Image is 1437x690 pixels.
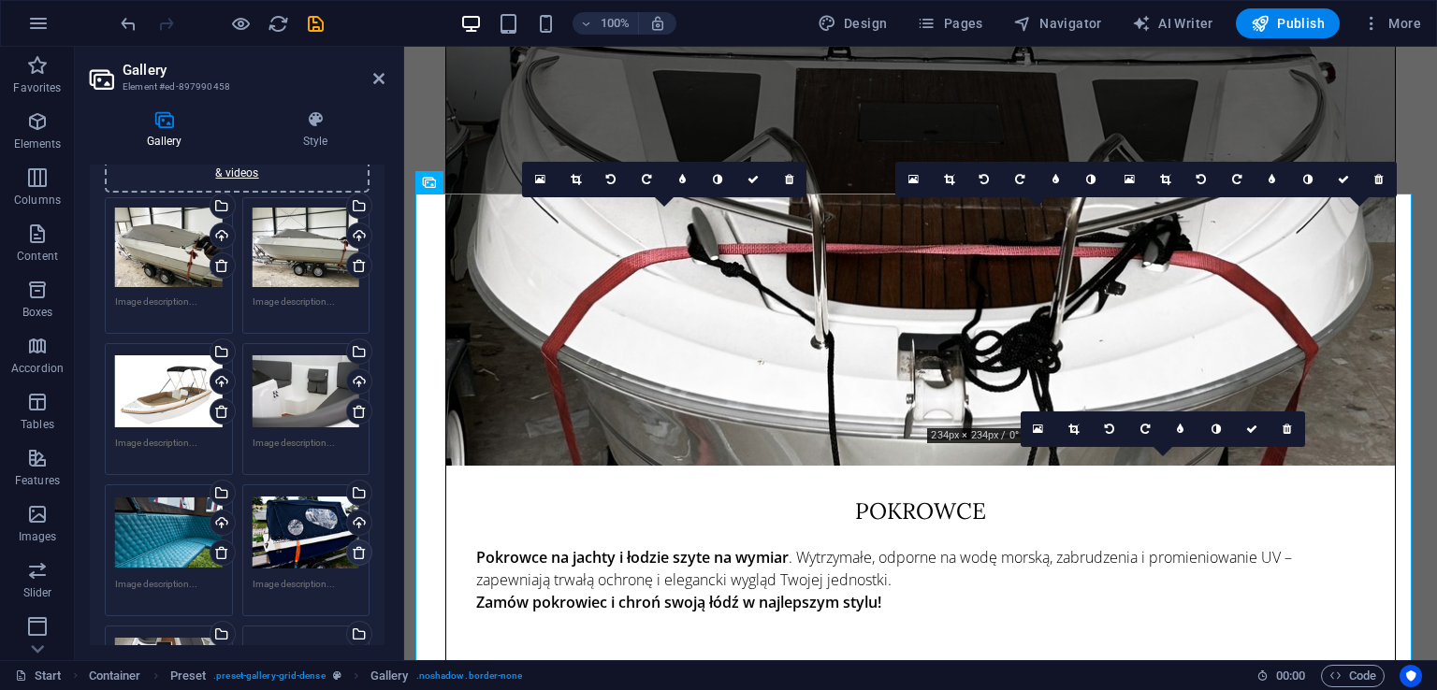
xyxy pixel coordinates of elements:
[1092,411,1127,447] a: Rotate left 90°
[1321,665,1385,687] button: Code
[15,473,60,488] p: Features
[1219,162,1255,197] a: Rotate right 90°
[1006,8,1110,38] button: Navigator
[1290,162,1326,197] a: Greyscale
[118,13,139,35] i: Undo: Change gallery images (Ctrl+Z)
[120,150,355,180] a: select files from Files or our free stock photos & videos
[13,80,61,95] p: Favorites
[573,12,639,35] button: 100%
[810,8,895,38] div: Design (Ctrl+Alt+Y)
[810,8,895,38] button: Design
[1361,162,1397,197] a: Delete image
[1355,8,1429,38] button: More
[416,665,523,687] span: . noshadow .border-none
[117,12,139,35] button: undo
[246,110,385,150] h4: Style
[170,665,207,687] span: Click to select. Double-click to edit
[253,495,360,569] div: 138-cv4NfUqwVh14SPlrYs3tjQ.png
[1270,411,1305,447] a: Delete image
[115,353,223,428] div: 8-uRusV1CesI3bVqiN7vVTLg.jpg
[522,162,558,197] a: Select files from the file manager, stock photos, or upload file(s)
[1198,411,1234,447] a: Greyscale
[895,162,931,197] a: Select files from the file manager, stock photos, or upload file(s)
[966,162,1002,197] a: Rotate left 90°
[253,353,360,428] div: 10-MiXu2U4HGIT5cLqZNopNsw.jpg
[229,12,252,35] button: Click here to leave preview mode and continue editing
[213,665,325,687] span: . preset-gallery-grid-dense
[1256,665,1306,687] h6: Session time
[649,15,666,32] i: On resize automatically adjust zoom level to fit chosen device.
[700,162,735,197] a: Greyscale
[304,12,327,35] button: save
[917,14,982,33] span: Pages
[1276,665,1305,687] span: 00 00
[1289,668,1292,683] span: :
[23,585,52,600] p: Slider
[1127,411,1163,447] a: Rotate right 90°
[1056,411,1092,447] a: Crop mode
[1400,665,1422,687] button: Usercentrics
[1255,162,1290,197] a: Blur
[17,249,58,264] p: Content
[1163,411,1198,447] a: Blur
[629,162,664,197] a: Rotate right 90°
[1132,14,1213,33] span: AI Writer
[333,670,341,681] i: This element is a customizable preset
[11,361,64,376] p: Accordion
[1183,162,1219,197] a: Rotate left 90°
[268,13,289,35] i: Reload page
[601,12,631,35] h6: 100%
[1112,162,1148,197] a: Select files from the file manager, stock photos, or upload file(s)
[558,162,593,197] a: Crop mode
[14,137,62,151] p: Elements
[1013,14,1102,33] span: Navigator
[14,193,61,208] p: Columns
[1236,8,1340,38] button: Publish
[1234,411,1270,447] a: Confirm ( Ctrl ⏎ )
[1362,14,1421,33] span: More
[305,13,327,35] i: Save (Ctrl+S)
[267,12,289,35] button: reload
[1251,14,1325,33] span: Publish
[115,208,223,288] div: 4-y8NjIDjXIWYIoukwGINKUw.jpg
[89,665,141,687] span: Click to select. Double-click to edit
[21,417,54,432] p: Tables
[1002,162,1038,197] a: Rotate right 90°
[253,208,360,288] div: 5-1sq8zy9EO0PVUdPRZt3Fgg.jpg
[735,162,771,197] a: Confirm ( Ctrl ⏎ )
[1125,8,1221,38] button: AI Writer
[1021,411,1056,447] a: Select files from the file manager, stock photos, or upload file(s)
[664,162,700,197] a: Blur
[123,62,385,79] h2: Gallery
[90,110,246,150] h4: Gallery
[115,495,223,569] div: 11-wJv_36ceNHbclVxGaJkZUg.png
[1109,162,1144,197] a: Confirm ( Ctrl ⏎ )
[771,162,806,197] a: Delete image
[593,162,629,197] a: Rotate left 90°
[818,14,888,33] span: Design
[1038,162,1073,197] a: Blur
[370,665,409,687] span: Click to select. Double-click to edit
[120,133,355,180] span: Drag files here, click to choose files or
[15,665,62,687] a: Click to cancel selection. Double-click to open Pages
[89,665,523,687] nav: breadcrumb
[931,162,966,197] a: Crop mode
[22,305,53,320] p: Boxes
[123,79,347,95] h3: Element #ed-897990458
[1326,162,1361,197] a: Confirm ( Ctrl ⏎ )
[19,529,57,544] p: Images
[1329,665,1376,687] span: Code
[1073,162,1109,197] a: Greyscale
[909,8,990,38] button: Pages
[1148,162,1183,197] a: Crop mode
